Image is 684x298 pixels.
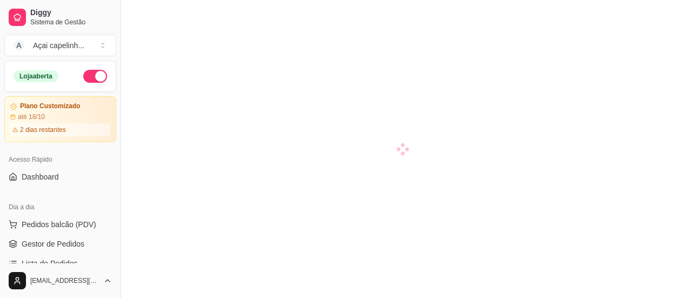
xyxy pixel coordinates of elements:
article: 2 dias restantes [20,125,66,134]
a: DiggySistema de Gestão [4,4,116,30]
button: Alterar Status [83,70,107,83]
span: Dashboard [22,171,59,182]
div: Açai capelinh ... [33,40,84,51]
a: Lista de Pedidos [4,255,116,272]
a: Gestor de Pedidos [4,235,116,253]
span: Lista de Pedidos [22,258,78,269]
a: Plano Customizadoaté 18/102 dias restantes [4,96,116,142]
span: Sistema de Gestão [30,18,112,27]
span: A [14,40,24,51]
div: Dia a dia [4,198,116,216]
div: Acesso Rápido [4,151,116,168]
div: Loja aberta [14,70,58,82]
span: Pedidos balcão (PDV) [22,219,96,230]
span: Gestor de Pedidos [22,239,84,249]
button: [EMAIL_ADDRESS][DOMAIN_NAME] [4,268,116,294]
button: Pedidos balcão (PDV) [4,216,116,233]
article: Plano Customizado [20,102,80,110]
button: Select a team [4,35,116,56]
a: Dashboard [4,168,116,186]
article: até 18/10 [18,112,45,121]
span: Diggy [30,8,112,18]
span: [EMAIL_ADDRESS][DOMAIN_NAME] [30,276,99,285]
